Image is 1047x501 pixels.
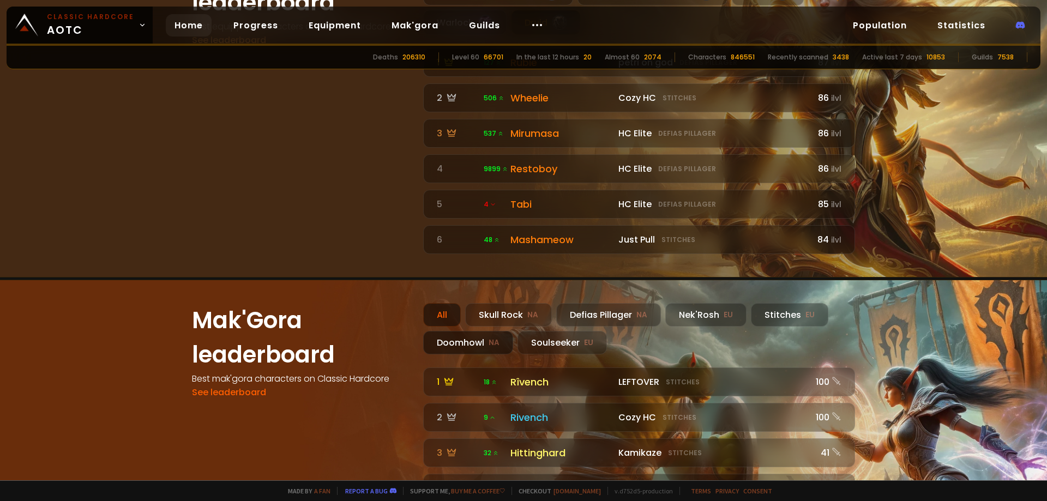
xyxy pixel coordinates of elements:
span: 4 [484,200,496,209]
small: ilvl [831,235,841,245]
h1: Mak'Gora leaderboard [192,303,410,372]
small: NA [527,310,538,321]
span: 32 [484,448,499,458]
div: Hittinghard [510,445,612,460]
div: 10853 [926,52,945,62]
small: Defias Pillager [658,164,716,174]
a: 3 537 Mirumasa HC EliteDefias Pillager86ilvl [423,119,855,148]
small: EU [584,337,593,348]
div: 41 [813,446,841,460]
div: 7538 [997,52,1014,62]
div: 66701 [484,52,503,62]
div: Tabi [510,197,612,212]
div: Mashameow [510,232,612,247]
small: ilvl [831,129,841,139]
div: Deaths [373,52,398,62]
div: Restoboy [510,161,612,176]
div: 1 [437,375,477,389]
a: 5 4 Tabi HC EliteDefias Pillager85ilvl [423,190,855,219]
a: Mak'gora [383,14,447,37]
a: 2 506 Wheelie Cozy HCStitches86ilvl [423,83,855,112]
div: 4 [437,162,477,176]
small: Classic Hardcore [47,12,134,22]
span: 537 [484,129,504,138]
span: Checkout [512,487,601,495]
div: HC Elite [618,126,807,140]
small: Stitches [663,93,696,103]
span: v. d752d5 - production [607,487,673,495]
div: HC Elite [618,197,807,211]
a: Progress [225,14,287,37]
small: Stitches [661,235,695,245]
small: ilvl [831,200,841,210]
div: Defias Pillager [556,303,661,327]
div: Doomhowl [423,331,513,354]
div: 100 [813,411,841,424]
small: EU [805,310,815,321]
a: Report a bug [345,487,388,495]
div: 3 [437,446,477,460]
div: Almost 60 [605,52,640,62]
div: 846551 [731,52,755,62]
div: 86 [813,126,841,140]
a: Equipment [300,14,370,37]
a: Classic HardcoreAOTC [7,7,153,44]
div: 5 [437,197,477,211]
div: Rivench [510,410,612,425]
div: 85 [813,197,841,211]
a: 6 48 Mashameow Just PullStitches84ilvl [423,225,855,254]
span: Support me, [403,487,505,495]
div: 3438 [833,52,849,62]
div: Level 60 [452,52,479,62]
a: Terms [691,487,711,495]
div: Stitches [751,303,828,327]
div: 2 [437,411,477,424]
div: 100 [813,375,841,389]
div: 2 [437,91,477,105]
a: 4 9899 Restoboy HC EliteDefias Pillager86ilvl [423,154,855,183]
span: 9899 [484,164,508,174]
small: ilvl [831,93,841,104]
a: Population [844,14,916,37]
span: AOTC [47,12,134,38]
div: Just Pull [618,233,807,246]
div: In the last 12 hours [516,52,579,62]
div: 206310 [402,52,425,62]
div: Wheelie [510,90,612,105]
a: 1 18 RîvenchLEFTOVERStitches100 [423,367,855,396]
div: 3 [437,126,477,140]
div: Guilds [972,52,993,62]
div: 86 [813,162,841,176]
a: Buy me a coffee [451,487,505,495]
small: EU [724,310,733,321]
div: HC Elite [618,162,807,176]
a: 3 32 HittinghardKamikazeStitches41 [423,438,855,467]
a: 2 9RivenchCozy HCStitches100 [423,403,855,432]
div: 86 [813,91,841,105]
span: 18 [484,377,497,387]
div: Kamikaze [618,446,807,460]
div: Skull Rock [465,303,552,327]
a: Home [166,14,212,37]
div: Soulseeker [518,331,607,354]
span: Made by [281,487,330,495]
div: 84 [813,233,841,246]
div: 6 [437,233,477,246]
div: LEFTOVER [618,375,807,389]
small: Defias Pillager [658,200,716,209]
div: Nek'Rosh [665,303,747,327]
a: Privacy [715,487,739,495]
div: Mirumasa [510,126,612,141]
span: 506 [484,93,504,103]
a: [DOMAIN_NAME] [553,487,601,495]
small: Stitches [666,377,700,387]
div: All [423,303,461,327]
div: Recently scanned [768,52,828,62]
a: Statistics [929,14,994,37]
div: 2074 [644,52,661,62]
div: 20 [583,52,592,62]
a: Consent [743,487,772,495]
span: 9 [484,413,496,422]
a: Guilds [460,14,509,37]
a: a fan [314,487,330,495]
